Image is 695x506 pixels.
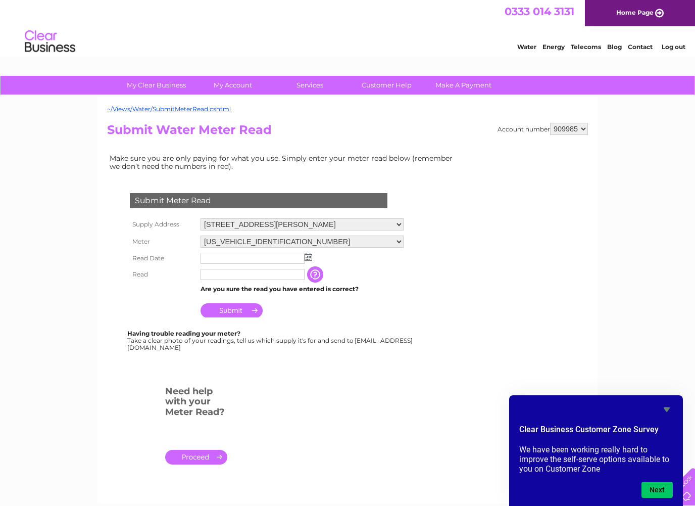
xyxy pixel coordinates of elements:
div: Clear Business is a trading name of Verastar Limited (registered in [GEOGRAPHIC_DATA] No. 3667643... [110,6,587,49]
a: Water [517,43,536,51]
th: Read Date [127,250,198,266]
a: Telecoms [571,43,601,51]
p: We have been working really hard to improve the self-serve options available to you on Customer Zone [519,445,673,474]
a: My Clear Business [115,76,198,95]
a: 0333 014 3131 [505,5,574,18]
img: ... [305,253,312,261]
a: My Account [191,76,275,95]
a: Contact [628,43,653,51]
div: Account number [498,123,588,135]
button: Hide survey [661,403,673,416]
td: Are you sure the read you have entered is correct? [198,283,406,296]
h2: Clear Business Customer Zone Survey [519,424,673,441]
h2: Submit Water Meter Read [107,123,588,142]
a: Log out [662,43,685,51]
button: Next question [641,482,673,498]
a: Make A Payment [422,76,505,95]
input: Submit [201,303,263,317]
a: Services [268,76,352,95]
input: Information [307,266,325,283]
div: Clear Business Customer Zone Survey [519,403,673,498]
b: Having trouble reading your meter? [127,330,240,337]
th: Supply Address [127,216,198,233]
div: Submit Meter Read [130,193,387,208]
img: logo.png [24,26,76,57]
a: ~/Views/Water/SubmitMeterRead.cshtml [107,105,231,113]
a: . [165,450,227,465]
td: Make sure you are only paying for what you use. Simply enter your meter read below (remember we d... [107,152,461,173]
a: Customer Help [345,76,428,95]
div: Take a clear photo of your readings, tell us which supply it's for and send to [EMAIL_ADDRESS][DO... [127,330,414,351]
h3: Need help with your Meter Read? [165,384,227,423]
th: Read [127,266,198,283]
th: Meter [127,233,198,250]
a: Energy [542,43,565,51]
a: Blog [607,43,622,51]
